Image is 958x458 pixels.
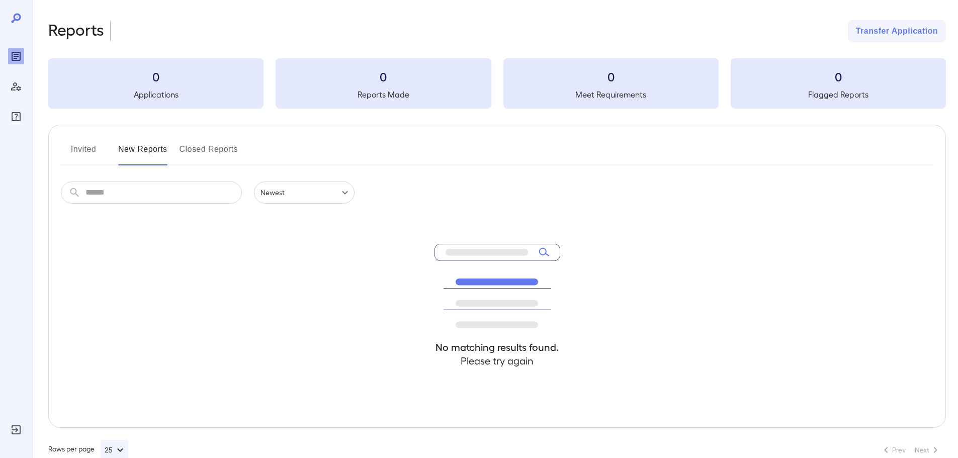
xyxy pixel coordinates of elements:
[503,88,719,101] h5: Meet Requirements
[48,68,264,84] h3: 0
[254,181,355,204] div: Newest
[434,340,560,354] h4: No matching results found.
[180,141,238,165] button: Closed Reports
[48,88,264,101] h5: Applications
[731,68,946,84] h3: 0
[8,78,24,95] div: Manage Users
[876,442,946,458] nav: pagination navigation
[8,422,24,438] div: Log Out
[848,20,946,42] button: Transfer Application
[434,354,560,368] h4: Please try again
[8,48,24,64] div: Reports
[276,68,491,84] h3: 0
[118,141,167,165] button: New Reports
[731,88,946,101] h5: Flagged Reports
[61,141,106,165] button: Invited
[503,68,719,84] h3: 0
[8,109,24,125] div: FAQ
[276,88,491,101] h5: Reports Made
[48,20,104,42] h2: Reports
[48,58,946,109] summary: 0Applications0Reports Made0Meet Requirements0Flagged Reports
